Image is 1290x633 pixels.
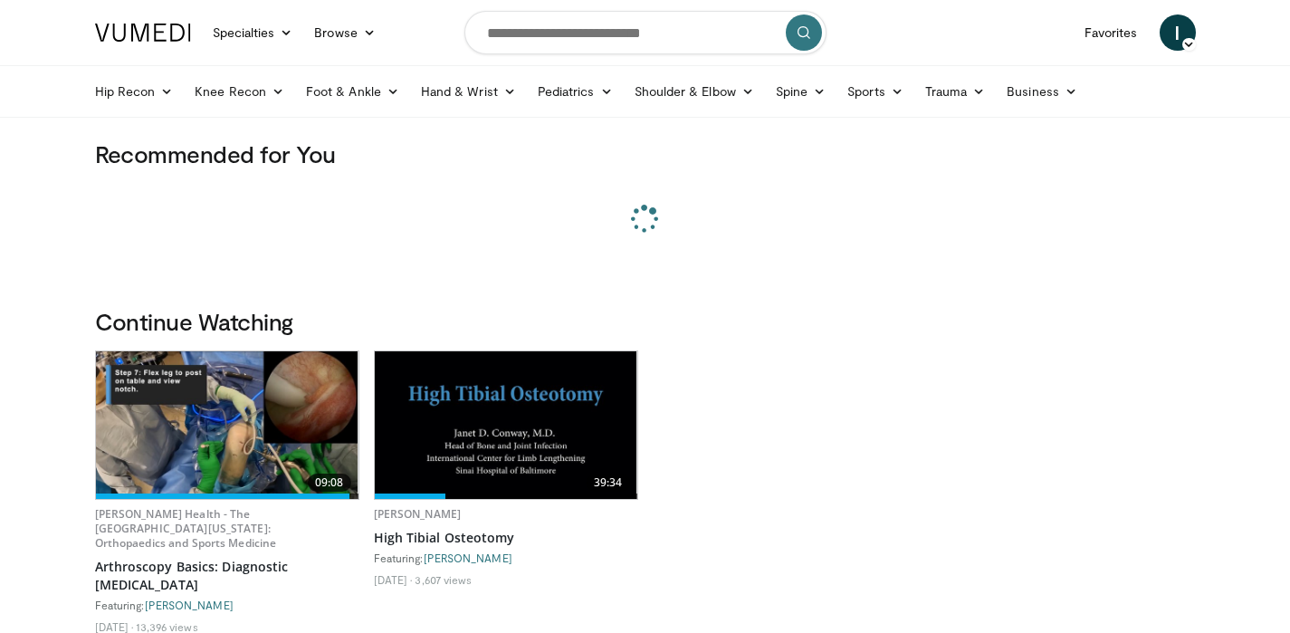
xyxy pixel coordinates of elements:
[1160,14,1196,51] a: I
[836,73,914,110] a: Sports
[95,139,1196,168] h3: Recommended for You
[95,307,1196,336] h3: Continue Watching
[1074,14,1149,51] a: Favorites
[95,24,191,42] img: VuMedi Logo
[308,474,351,492] span: 09:08
[95,558,359,594] a: Arthroscopy Basics: Diagnostic [MEDICAL_DATA]
[96,351,358,499] img: 80b9674e-700f-42d5-95ff-2772df9e177e.jpeg.620x360_q85_upscale.jpg
[527,73,624,110] a: Pediatrics
[624,73,765,110] a: Shoulder & Elbow
[587,474,630,492] span: 39:34
[374,551,638,565] div: Featuring:
[95,506,277,551] a: [PERSON_NAME] Health - The [GEOGRAPHIC_DATA][US_STATE]: Orthopaedics and Sports Medicine
[374,506,462,522] a: [PERSON_NAME]
[914,73,997,110] a: Trauma
[410,73,527,110] a: Hand & Wrist
[184,73,295,110] a: Knee Recon
[145,599,234,611] a: [PERSON_NAME]
[415,572,472,587] li: 3,607 views
[765,73,836,110] a: Spine
[96,351,358,499] a: 09:08
[996,73,1088,110] a: Business
[374,529,638,547] a: High Tibial Osteotomy
[375,351,637,499] a: 39:34
[374,572,413,587] li: [DATE]
[303,14,387,51] a: Browse
[375,351,637,499] img: 0a54e58d-d4c3-4f32-9b9d-487d2a3d1206.620x360_q85_upscale.jpg
[295,73,410,110] a: Foot & Ankle
[424,551,512,564] a: [PERSON_NAME]
[84,73,185,110] a: Hip Recon
[464,11,827,54] input: Search topics, interventions
[95,598,359,612] div: Featuring:
[202,14,304,51] a: Specialties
